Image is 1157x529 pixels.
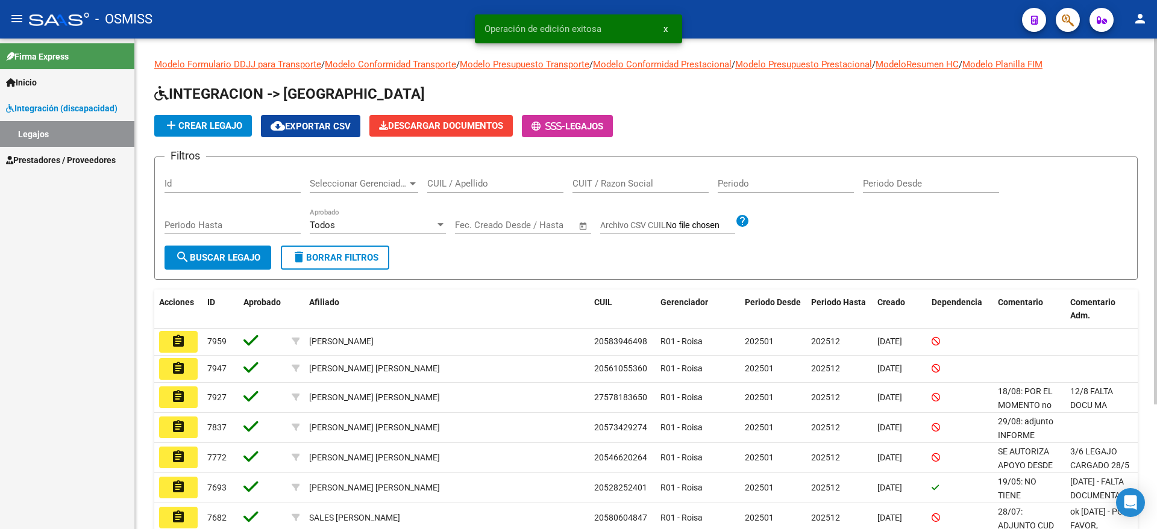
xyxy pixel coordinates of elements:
[154,85,425,102] span: INTEGRACION -> [GEOGRAPHIC_DATA]
[806,289,873,329] datatable-header-cell: Periodo Hasta
[292,252,378,263] span: Borrar Filtros
[1070,297,1115,321] span: Comentario Adm.
[811,513,840,522] span: 202512
[6,102,118,115] span: Integración (discapacidad)
[10,11,24,26] mat-icon: menu
[1133,11,1147,26] mat-icon: person
[811,483,840,492] span: 202512
[309,451,440,465] div: [PERSON_NAME] [PERSON_NAME]
[271,119,285,133] mat-icon: cloud_download
[998,447,1053,511] span: SE AUTORIZA APOYO DESDE MARZO, Y TERAPIAS DESDE ABRIL .
[207,363,227,373] span: 7947
[660,336,703,346] span: R01 - Roisa
[207,453,227,462] span: 7772
[666,220,735,231] input: Archivo CSV CUIL
[877,513,902,522] span: [DATE]
[207,422,227,432] span: 7837
[309,297,339,307] span: Afiliado
[876,59,959,70] a: ModeloResumen HC
[165,147,206,164] h3: Filtros
[292,250,306,264] mat-icon: delete
[594,363,647,373] span: 20561055360
[164,118,178,132] mat-icon: add
[811,336,840,346] span: 202512
[207,483,227,492] span: 7693
[660,453,703,462] span: R01 - Roisa
[877,363,902,373] span: [DATE]
[175,250,190,264] mat-icon: search
[455,220,504,230] input: Fecha inicio
[154,59,321,70] a: Modelo Formulario DDJJ para Transporte
[171,361,186,376] mat-icon: assignment
[171,334,186,348] mat-icon: assignment
[593,59,732,70] a: Modelo Conformidad Prestacional
[207,297,215,307] span: ID
[309,511,400,525] div: SALES [PERSON_NAME]
[811,363,840,373] span: 202512
[6,76,37,89] span: Inicio
[594,453,647,462] span: 20546620264
[171,450,186,464] mat-icon: assignment
[154,289,202,329] datatable-header-cell: Acciones
[932,297,982,307] span: Dependencia
[369,115,513,137] button: Descargar Documentos
[171,389,186,404] mat-icon: assignment
[1070,386,1113,410] span: 12/8 FALTA DOCU MA
[309,481,440,495] div: [PERSON_NAME] [PERSON_NAME]
[656,289,740,329] datatable-header-cell: Gerenciador
[745,392,774,402] span: 202501
[281,246,389,270] button: Borrar Filtros
[1116,488,1145,517] div: Open Intercom Messenger
[207,392,227,402] span: 7927
[962,59,1043,70] a: Modelo Planilla FIM
[460,59,589,70] a: Modelo Presupuesto Transporte
[927,289,993,329] datatable-header-cell: Dependencia
[202,289,239,329] datatable-header-cell: ID
[660,483,703,492] span: R01 - Roisa
[594,336,647,346] span: 20583946498
[735,59,872,70] a: Modelo Presupuesto Prestacional
[309,421,440,435] div: [PERSON_NAME] [PERSON_NAME]
[589,289,656,329] datatable-header-cell: CUIL
[515,220,573,230] input: Fecha fin
[239,289,287,329] datatable-header-cell: Aprobado
[309,335,374,348] div: [PERSON_NAME]
[261,115,360,137] button: Exportar CSV
[95,6,152,32] span: - OSMISS
[6,50,69,63] span: Firma Express
[660,363,703,373] span: R01 - Roisa
[877,297,905,307] span: Creado
[309,362,440,376] div: [PERSON_NAME] [PERSON_NAME]
[745,453,774,462] span: 202501
[171,419,186,434] mat-icon: assignment
[310,220,335,230] span: Todos
[594,483,647,492] span: 20528252401
[594,422,647,432] span: 20573429274
[654,18,677,40] button: x
[877,336,902,346] span: [DATE]
[531,121,565,132] span: -
[877,422,902,432] span: [DATE]
[877,392,902,402] span: [DATE]
[811,422,840,432] span: 202512
[735,214,750,228] mat-icon: help
[594,392,647,402] span: 27578183650
[171,510,186,524] mat-icon: assignment
[164,120,242,131] span: Crear Legajo
[873,289,927,329] datatable-header-cell: Creado
[1065,289,1138,329] datatable-header-cell: Comentario Adm.
[207,336,227,346] span: 7959
[304,289,589,329] datatable-header-cell: Afiliado
[594,513,647,522] span: 20580604847
[745,297,801,307] span: Periodo Desde
[379,120,503,131] span: Descargar Documentos
[740,289,806,329] datatable-header-cell: Periodo Desde
[310,178,407,189] span: Seleccionar Gerenciador
[522,115,613,137] button: -Legajos
[600,220,666,230] span: Archivo CSV CUIL
[811,392,840,402] span: 202512
[309,391,440,404] div: [PERSON_NAME] [PERSON_NAME]
[660,297,708,307] span: Gerenciador
[745,363,774,373] span: 202501
[811,453,840,462] span: 202512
